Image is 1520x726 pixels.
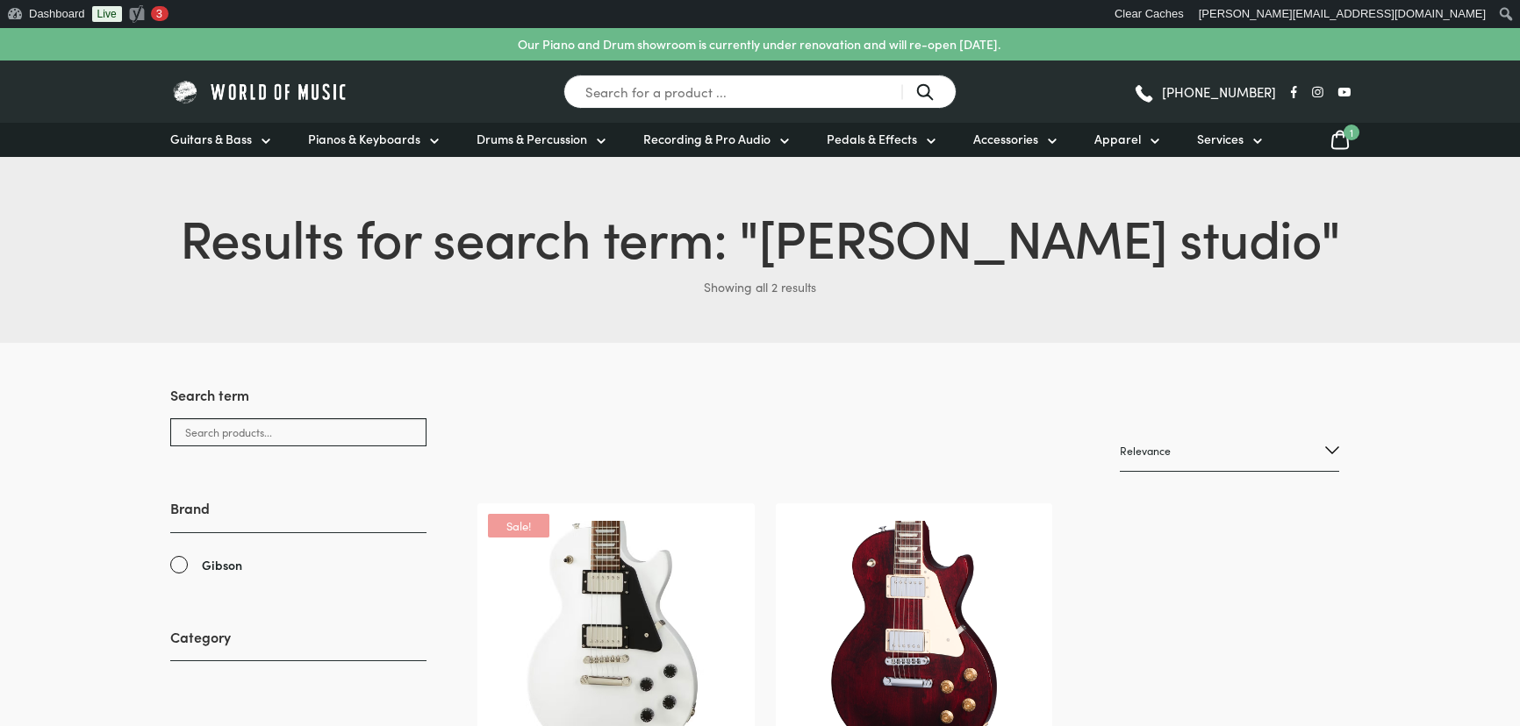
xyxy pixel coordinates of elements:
[563,75,957,109] input: Search for a product ...
[643,130,771,148] span: Recording & Pro Audio
[1344,125,1359,140] span: 1
[170,78,350,105] img: World of Music
[308,130,420,148] span: Pianos & Keyboards
[488,514,549,537] span: Sale!
[92,6,122,22] a: Live
[170,385,427,418] h3: Search term
[1441,647,1520,726] iframe: Chat with our support team
[156,7,162,20] span: 3
[170,130,252,148] span: Guitars & Bass
[170,555,427,575] a: Gibson
[170,273,1351,301] p: Showing all 2 results
[1162,85,1276,98] span: [PHONE_NUMBER]
[973,130,1038,148] span: Accessories
[477,130,587,148] span: Drums & Percussion
[170,418,427,446] input: Search products...
[202,555,242,575] span: Gibson
[170,498,427,532] h3: Brand
[518,35,1000,53] p: Our Piano and Drum showroom is currently under renovation and will re-open [DATE].
[170,498,427,574] div: Brand
[1094,130,1141,148] span: Apparel
[1120,431,1339,472] select: Shop order
[170,199,1351,273] h1: Results for search term: " "
[758,199,1321,273] span: [PERSON_NAME] studio
[170,627,427,661] h3: Category
[1197,130,1244,148] span: Services
[827,130,917,148] span: Pedals & Effects
[1133,79,1276,105] a: [PHONE_NUMBER]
